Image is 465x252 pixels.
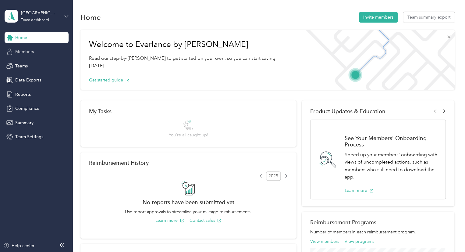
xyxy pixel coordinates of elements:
span: Summary [15,120,34,126]
h2: No reports have been submitted yet [89,199,288,205]
span: You’re all caught up! [169,132,208,138]
button: Get started guide [89,77,130,83]
button: Invite members [359,12,398,23]
button: Help center [3,243,34,249]
span: Reports [15,91,31,98]
p: Number of members in each reimbursement program. [310,229,446,235]
div: [GEOGRAPHIC_DATA] [21,10,59,16]
button: Learn more [345,187,374,194]
h1: Home [80,14,101,20]
span: 2025 [266,171,281,181]
button: Team summary export [403,12,455,23]
h1: Welcome to Everlance by [PERSON_NAME] [89,40,291,49]
p: Speed up your members' onboarding with views of uncompleted actions, such as members who still ne... [345,151,439,181]
div: My Tasks [89,108,288,114]
p: Read our step-by-[PERSON_NAME] to get started on your own, so you can start saving [DATE]. [89,55,291,70]
span: Members [15,49,34,55]
h2: Reimbursement Programs [310,219,446,225]
span: Compliance [15,105,39,112]
span: Teams [15,63,28,69]
span: Product Updates & Education [310,108,385,114]
button: View programs [345,238,374,245]
img: Welcome to everlance [300,30,454,90]
div: Team dashboard [21,18,49,22]
span: Home [15,34,27,41]
button: Contact sales [189,217,221,224]
p: Use report approvals to streamline your mileage reimbursements. [89,209,288,215]
h1: See Your Members' Onboarding Process [345,135,439,148]
button: Learn more [155,217,184,224]
h2: Reimbursement History [89,160,149,166]
span: Data Exports [15,77,41,83]
button: View members [310,238,339,245]
span: Team Settings [15,134,43,140]
iframe: Everlance-gr Chat Button Frame [431,218,465,252]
